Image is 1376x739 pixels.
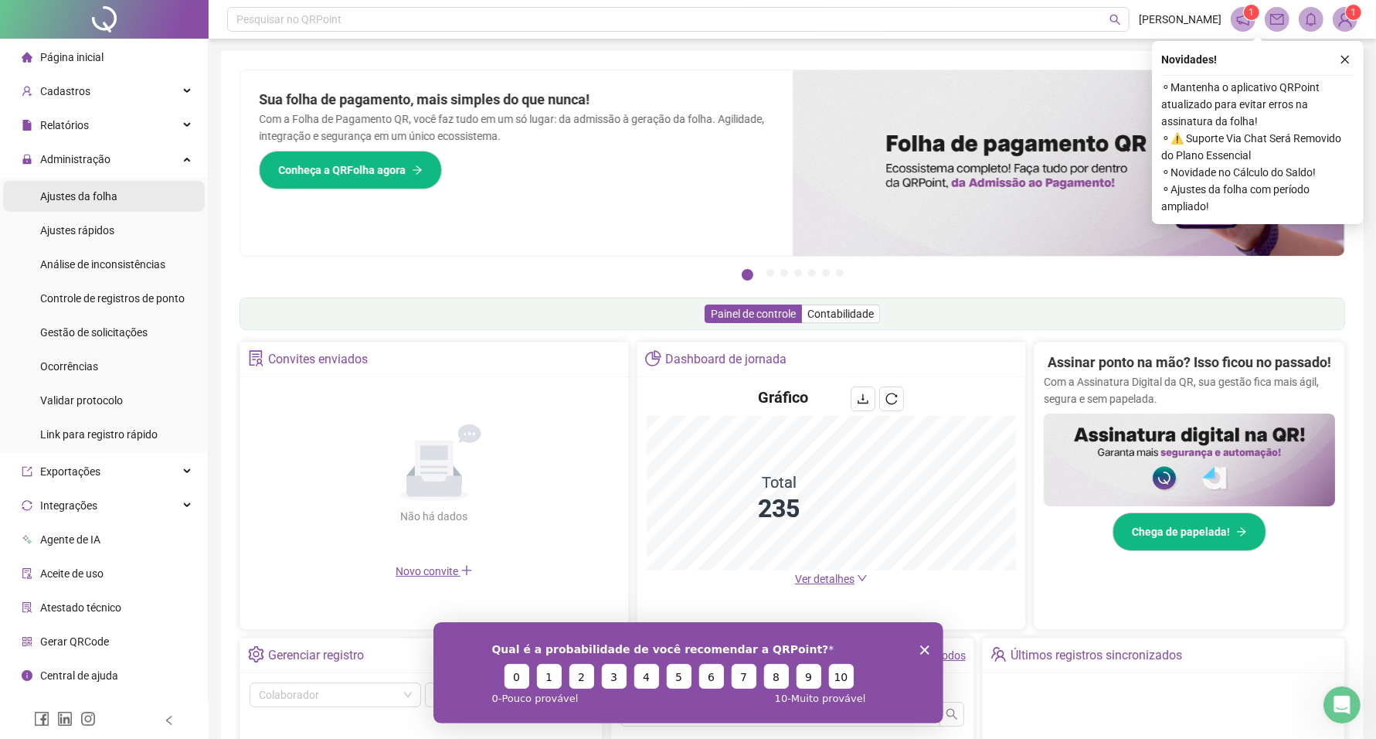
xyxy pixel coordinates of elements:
[40,292,185,305] span: Controle de registros de ponto
[1334,8,1357,31] img: 83693
[248,646,264,662] span: setting
[40,326,148,339] span: Gestão de solicitações
[40,119,89,131] span: Relatórios
[278,162,406,179] span: Conheça a QRFolha agora
[259,89,774,111] h2: Sua folha de pagamento, mais simples do que nunca!
[268,642,364,669] div: Gerenciar registro
[40,153,110,165] span: Administração
[1346,5,1361,20] sup: Atualize o seu contato no menu Meus Dados
[1161,130,1354,164] span: ⚬ ⚠️ Suporte Via Chat Será Removido do Plano Essencial
[412,165,423,175] span: arrow-right
[460,564,473,577] span: plus
[363,508,505,525] div: Não há dados
[793,70,1345,256] img: banner%2F8d14a306-6205-4263-8e5b-06e9a85ad873.png
[1304,12,1318,26] span: bell
[40,258,165,271] span: Análise de inconsistências
[40,499,97,512] span: Integrações
[836,269,844,277] button: 7
[40,85,90,97] span: Cadastros
[22,120,32,131] span: file
[259,111,774,145] p: Com a Folha de Pagamento QR, você faz tudo em um só lugar: da admissão à geração da folha. Agilid...
[1323,686,1361,724] iframe: Intercom live chat
[40,190,117,203] span: Ajustes da folha
[795,573,868,585] a: Ver detalhes down
[1132,523,1230,540] span: Chega de papelada!
[885,393,898,405] span: reload
[1236,12,1250,26] span: notification
[40,428,158,441] span: Link para registro rápido
[40,465,100,478] span: Exportações
[807,308,874,320] span: Contabilidade
[758,387,808,408] h4: Gráfico
[396,565,473,577] span: Novo convite
[795,573,854,585] span: Ver detalhes
[1044,414,1335,506] img: banner%2F02c71560-61a6-44d4-94b9-c8ab97240462.png
[711,308,796,320] span: Painel de controle
[268,346,368,373] div: Convites enviados
[1244,5,1259,20] sup: 1
[780,269,788,277] button: 3
[164,715,175,726] span: left
[857,393,869,405] span: download
[1351,7,1357,18] span: 1
[22,602,32,613] span: solution
[1236,526,1247,537] span: arrow-right
[1161,164,1354,181] span: ⚬ Novidade no Cálculo do Saldo!
[645,350,661,366] span: pie-chart
[40,51,104,63] span: Página inicial
[40,360,98,373] span: Ocorrências
[40,567,104,580] span: Aceite de uso
[40,224,114,237] span: Ajustes rápidos
[822,269,830,277] button: 6
[40,669,118,682] span: Central de ajuda
[1044,373,1335,407] p: Com a Assinatura Digital da QR, sua gestão fica mais ágil, segura e sem papelada.
[1109,14,1121,26] span: search
[1270,12,1284,26] span: mail
[433,622,943,724] iframe: Pesquisa da QRPoint
[1161,51,1217,68] span: Novidades !
[22,500,32,511] span: sync
[259,151,442,189] button: Conheça a QRFolha agora
[22,568,32,579] span: audit
[766,269,774,277] button: 2
[857,573,868,584] span: down
[1011,642,1182,669] div: Últimos registros sincronizados
[742,269,753,281] button: 1
[808,269,816,277] button: 5
[1139,11,1221,28] span: [PERSON_NAME]
[40,394,123,407] span: Validar protocolo
[1048,352,1331,373] h2: Assinar ponto na mão? Isso ficou no passado!
[990,646,1007,662] span: team
[1340,54,1351,65] span: close
[40,601,121,614] span: Atestado técnico
[40,533,100,546] span: Agente de IA
[22,52,32,63] span: home
[34,711,49,727] span: facebook
[80,711,96,727] span: instagram
[22,636,32,647] span: qrcode
[57,711,73,727] span: linkedin
[40,635,109,648] span: Gerar QRCode
[794,269,802,277] button: 4
[22,86,32,97] span: user-add
[248,350,264,366] span: solution
[1113,513,1266,551] button: Chega de papelada!
[22,466,32,477] span: export
[22,154,32,165] span: lock
[1161,79,1354,130] span: ⚬ Mantenha o aplicativo QRPoint atualizado para evitar erros na assinatura da folha!
[1161,181,1354,215] span: ⚬ Ajustes da folha com período ampliado!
